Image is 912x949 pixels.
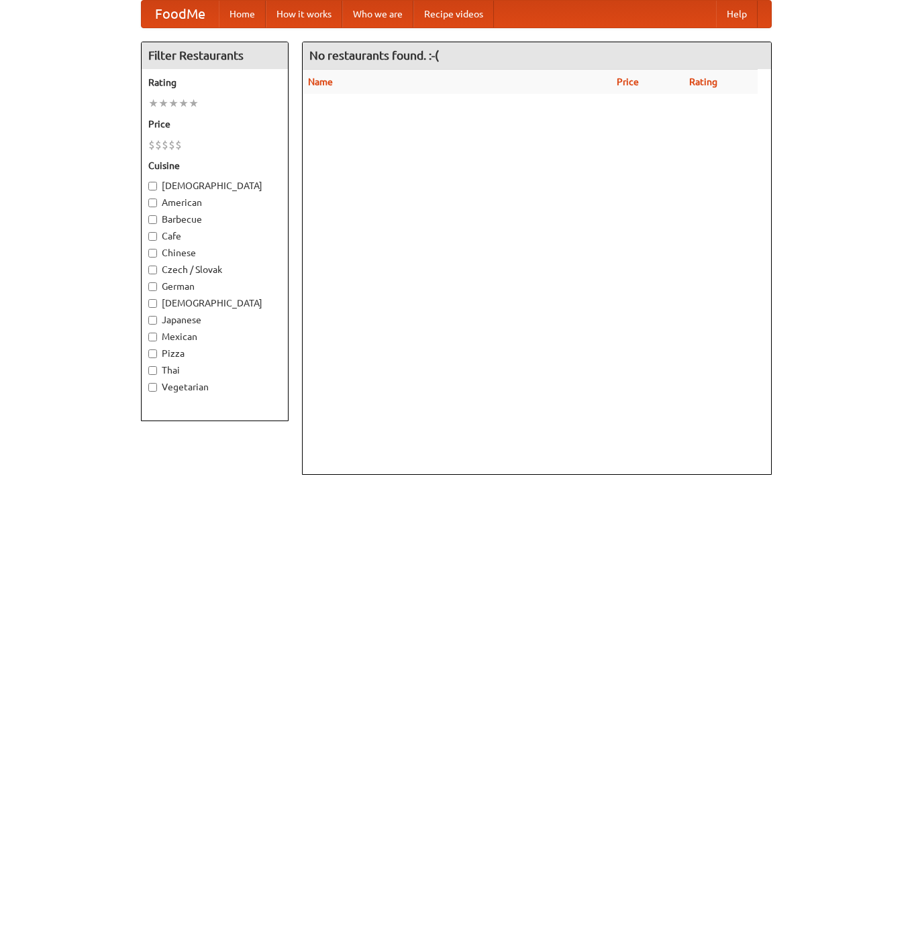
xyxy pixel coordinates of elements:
[148,280,281,293] label: German
[148,246,281,260] label: Chinese
[148,263,281,276] label: Czech / Slovak
[716,1,758,27] a: Help
[148,313,281,327] label: Japanese
[148,380,281,394] label: Vegetarian
[142,42,288,69] h4: Filter Restaurants
[148,182,157,190] input: [DEMOGRAPHIC_DATA]
[189,96,199,111] li: ★
[148,347,281,360] label: Pizza
[148,215,157,224] input: Barbecue
[148,232,157,241] input: Cafe
[148,266,157,274] input: Czech / Slovak
[266,1,342,27] a: How it works
[148,383,157,392] input: Vegetarian
[219,1,266,27] a: Home
[148,299,157,308] input: [DEMOGRAPHIC_DATA]
[308,76,333,87] a: Name
[148,199,157,207] input: American
[342,1,413,27] a: Who we are
[158,96,168,111] li: ★
[309,49,439,62] ng-pluralize: No restaurants found. :-(
[148,282,157,291] input: German
[179,96,189,111] li: ★
[617,76,639,87] a: Price
[148,137,155,152] li: $
[148,229,281,243] label: Cafe
[155,137,162,152] li: $
[148,159,281,172] h5: Cuisine
[148,179,281,192] label: [DEMOGRAPHIC_DATA]
[148,296,281,310] label: [DEMOGRAPHIC_DATA]
[148,117,281,131] h5: Price
[175,137,182,152] li: $
[148,213,281,226] label: Barbecue
[148,316,157,325] input: Japanese
[148,330,281,343] label: Mexican
[148,364,281,377] label: Thai
[148,349,157,358] input: Pizza
[148,76,281,89] h5: Rating
[148,333,157,341] input: Mexican
[168,96,179,111] li: ★
[148,196,281,209] label: American
[148,249,157,258] input: Chinese
[148,366,157,375] input: Thai
[162,137,168,152] li: $
[168,137,175,152] li: $
[413,1,494,27] a: Recipe videos
[689,76,717,87] a: Rating
[142,1,219,27] a: FoodMe
[148,96,158,111] li: ★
